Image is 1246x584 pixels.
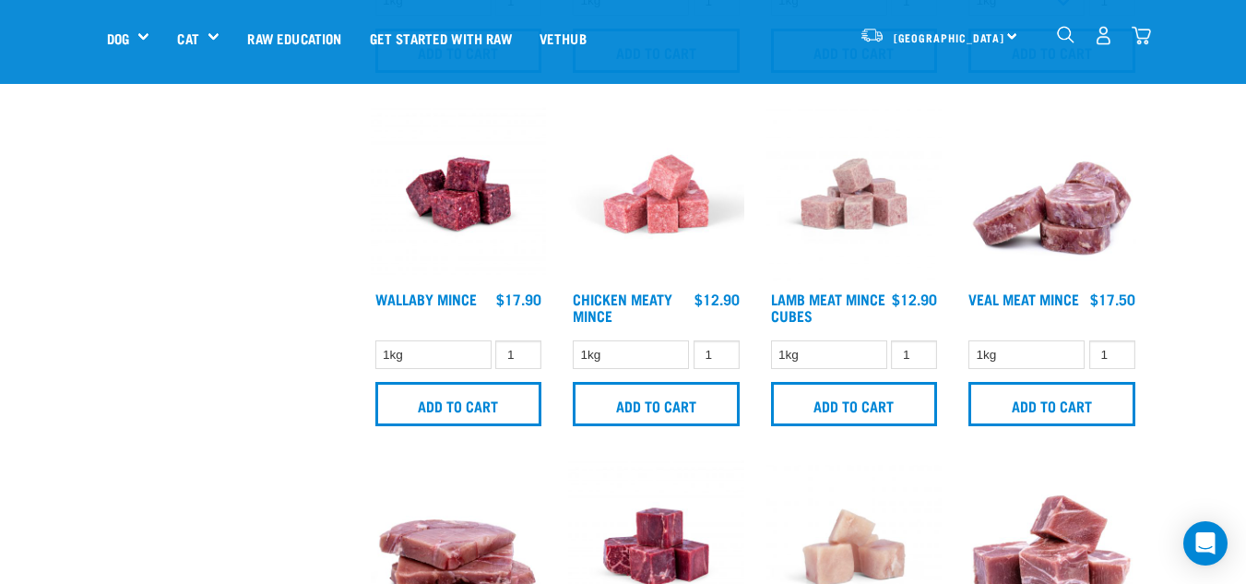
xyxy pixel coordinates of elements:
input: 1 [495,340,541,369]
a: Raw Education [233,1,355,75]
input: 1 [891,340,937,369]
img: user.png [1094,26,1113,45]
input: Add to cart [573,382,740,426]
span: [GEOGRAPHIC_DATA] [894,34,1005,41]
input: Add to cart [968,382,1135,426]
a: Vethub [526,1,600,75]
a: Dog [107,28,129,49]
input: 1 [1089,340,1135,369]
img: home-icon-1@2x.png [1057,26,1074,43]
a: Get started with Raw [356,1,526,75]
a: Cat [177,28,198,49]
img: van-moving.png [860,27,884,43]
input: Add to cart [771,382,938,426]
a: Wallaby Mince [375,294,477,303]
a: Chicken Meaty Mince [573,294,672,319]
div: $17.90 [496,291,541,307]
input: 1 [694,340,740,369]
a: Veal Meat Mince [968,294,1079,303]
img: home-icon@2x.png [1132,26,1151,45]
div: $12.90 [892,291,937,307]
img: Chicken Meaty Mince [568,106,744,282]
div: Open Intercom Messenger [1183,521,1228,566]
img: Lamb Meat Mince [766,106,943,282]
img: Wallaby Mince 1675 [371,106,547,282]
div: $12.90 [694,291,740,307]
input: Add to cart [375,382,542,426]
div: $17.50 [1090,291,1135,307]
a: Lamb Meat Mince Cubes [771,294,885,319]
img: 1160 Veal Meat Mince Medallions 01 [964,106,1140,282]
